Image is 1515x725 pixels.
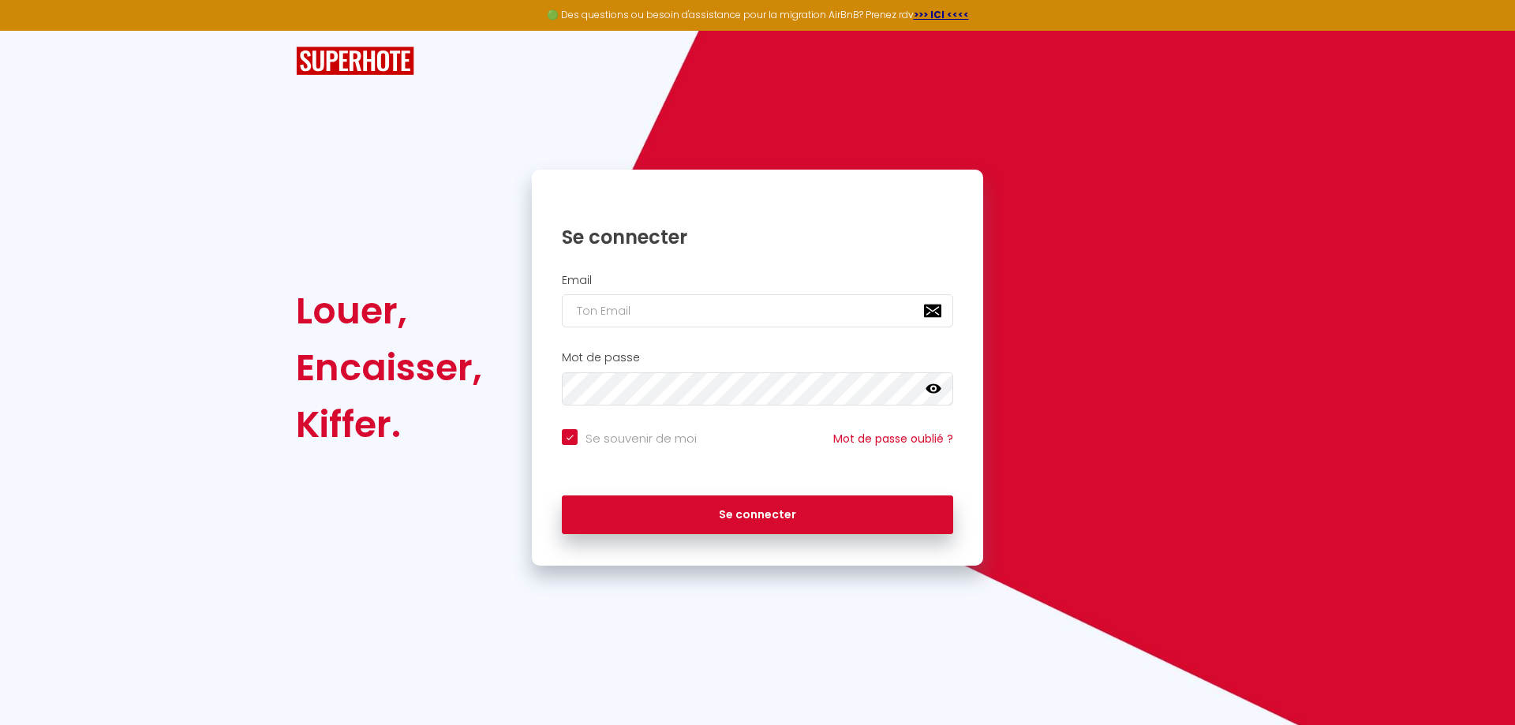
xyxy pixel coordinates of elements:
[562,351,953,364] h2: Mot de passe
[296,396,482,453] div: Kiffer.
[562,495,953,535] button: Se connecter
[562,274,953,287] h2: Email
[296,282,482,339] div: Louer,
[296,339,482,396] div: Encaisser,
[833,431,953,447] a: Mot de passe oublié ?
[914,8,969,21] a: >>> ICI <<<<
[296,47,414,76] img: SuperHote logo
[562,294,953,327] input: Ton Email
[562,225,953,249] h1: Se connecter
